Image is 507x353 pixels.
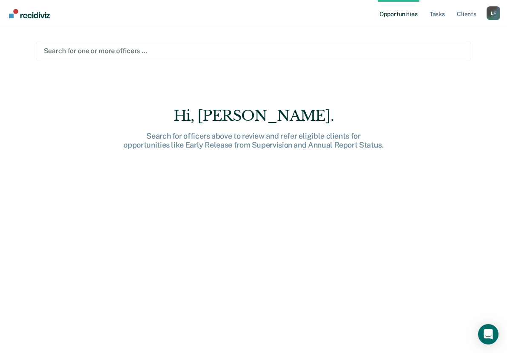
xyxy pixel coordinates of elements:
img: Recidiviz [9,9,50,18]
div: Open Intercom Messenger [478,324,498,344]
div: L F [487,6,500,20]
button: Profile dropdown button [487,6,500,20]
div: Hi, [PERSON_NAME]. [117,107,390,125]
div: Search for officers above to review and refer eligible clients for opportunities like Early Relea... [117,131,390,150]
